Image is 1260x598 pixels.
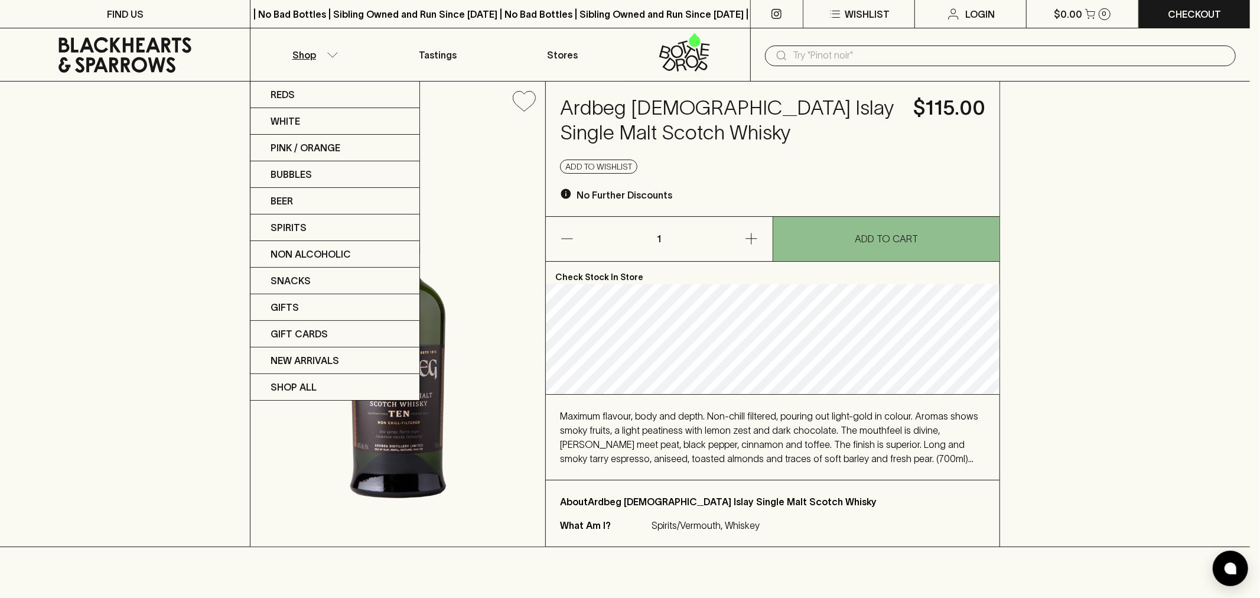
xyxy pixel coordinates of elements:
[271,353,339,368] p: New Arrivals
[250,374,419,400] a: SHOP ALL
[250,347,419,374] a: New Arrivals
[250,241,419,268] a: Non Alcoholic
[271,141,340,155] p: Pink / Orange
[250,321,419,347] a: Gift Cards
[271,300,299,314] p: Gifts
[271,194,293,208] p: Beer
[250,135,419,161] a: Pink / Orange
[250,108,419,135] a: White
[271,380,317,394] p: SHOP ALL
[250,268,419,294] a: Snacks
[250,161,419,188] a: Bubbles
[271,274,311,288] p: Snacks
[271,327,328,341] p: Gift Cards
[271,87,295,102] p: Reds
[271,247,351,261] p: Non Alcoholic
[271,114,300,128] p: White
[250,294,419,321] a: Gifts
[271,167,312,181] p: Bubbles
[250,214,419,241] a: Spirits
[1225,563,1236,574] img: bubble-icon
[250,82,419,108] a: Reds
[250,188,419,214] a: Beer
[271,220,307,235] p: Spirits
